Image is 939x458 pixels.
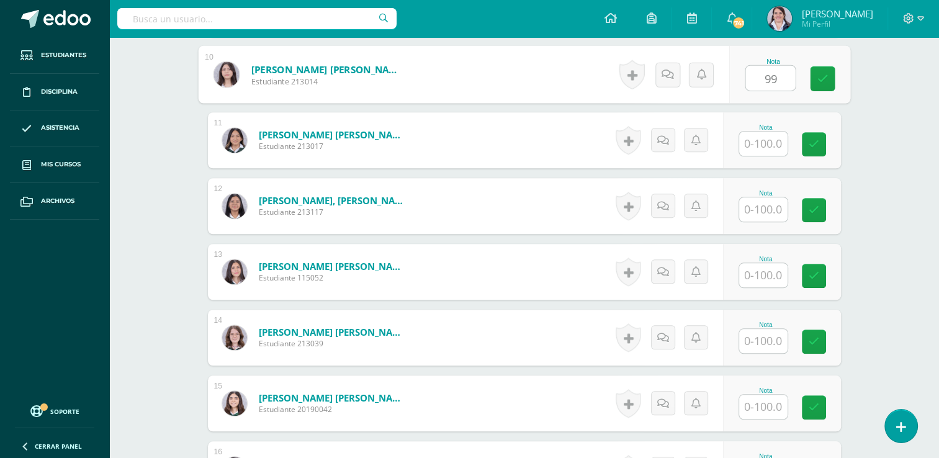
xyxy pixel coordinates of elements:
span: Estudiante 20190042 [259,404,408,415]
a: [PERSON_NAME] [PERSON_NAME] [259,128,408,141]
a: [PERSON_NAME] [PERSON_NAME] [251,63,404,76]
span: 741 [732,16,745,30]
div: Nota [739,256,793,263]
input: 0-100.0 [739,329,788,353]
a: [PERSON_NAME] [PERSON_NAME] [259,260,408,272]
span: Estudiantes [41,50,86,60]
span: Disciplina [41,87,78,97]
div: Nota [739,387,793,394]
a: Archivos [10,183,99,220]
span: Estudiante 213117 [259,207,408,217]
span: Estudiante 115052 [259,272,408,283]
span: [PERSON_NAME] [801,7,873,20]
span: Mi Perfil [801,19,873,29]
img: 9c19456346a65246bdae57c19ad09985.png [222,194,247,218]
a: [PERSON_NAME], [PERSON_NAME] [259,194,408,207]
a: Soporte [15,402,94,419]
span: Estudiante 213017 [259,141,408,151]
span: Estudiante 213014 [251,76,404,87]
span: Cerrar panel [35,442,82,451]
img: fcdda600d1f9d86fa9476b2715ffd3dc.png [767,6,792,31]
div: Nota [745,58,801,65]
input: 0-100.0 [739,263,788,287]
div: Nota [739,124,793,131]
a: [PERSON_NAME] [PERSON_NAME] [259,392,408,404]
a: Mis cursos [10,146,99,183]
div: Nota [739,190,793,197]
img: 2afc3a788923d0c0419ba0d519b91988.png [222,259,247,284]
input: Busca un usuario... [117,8,397,29]
img: a05ca3872bec0eb5bb161d0e1c0d534b.png [222,128,247,153]
span: Estudiante 213039 [259,338,408,349]
img: 92fac11210fccd962523b72a369174b2.png [222,391,247,416]
span: Mis cursos [41,159,81,169]
span: Asistencia [41,123,79,133]
img: 3af97fb879d5e48f2bacb3ea88004bec.png [213,61,239,87]
img: 585887eedfcb2fa80c14e8751d5a6f8f.png [222,325,247,350]
a: Estudiantes [10,37,99,74]
input: 0-100.0 [745,66,795,91]
span: Soporte [50,407,79,416]
a: Asistencia [10,110,99,147]
a: Disciplina [10,74,99,110]
div: Nota [739,321,793,328]
a: [PERSON_NAME] [PERSON_NAME] [259,326,408,338]
input: 0-100.0 [739,395,788,419]
input: 0-100.0 [739,197,788,222]
span: Archivos [41,196,74,206]
input: 0-100.0 [739,132,788,156]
